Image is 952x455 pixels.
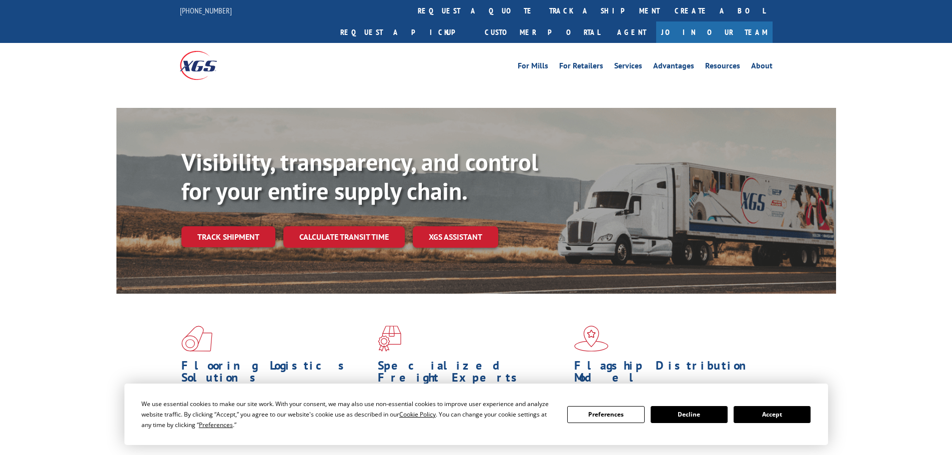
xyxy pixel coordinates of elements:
[734,406,811,423] button: Accept
[607,21,656,43] a: Agent
[574,326,609,352] img: xgs-icon-flagship-distribution-model-red
[199,421,233,429] span: Preferences
[333,21,477,43] a: Request a pickup
[413,226,498,248] a: XGS ASSISTANT
[181,226,275,247] a: Track shipment
[141,399,555,430] div: We use essential cookies to make our site work. With your consent, we may also use non-essential ...
[181,146,538,206] b: Visibility, transparency, and control for your entire supply chain.
[656,21,773,43] a: Join Our Team
[751,62,773,73] a: About
[378,360,567,389] h1: Specialized Freight Experts
[180,5,232,15] a: [PHONE_NUMBER]
[651,406,728,423] button: Decline
[567,406,644,423] button: Preferences
[518,62,548,73] a: For Mills
[614,62,642,73] a: Services
[399,410,436,419] span: Cookie Policy
[124,384,828,445] div: Cookie Consent Prompt
[283,226,405,248] a: Calculate transit time
[559,62,603,73] a: For Retailers
[705,62,740,73] a: Resources
[653,62,694,73] a: Advantages
[477,21,607,43] a: Customer Portal
[181,326,212,352] img: xgs-icon-total-supply-chain-intelligence-red
[574,360,763,389] h1: Flagship Distribution Model
[378,326,401,352] img: xgs-icon-focused-on-flooring-red
[181,360,370,389] h1: Flooring Logistics Solutions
